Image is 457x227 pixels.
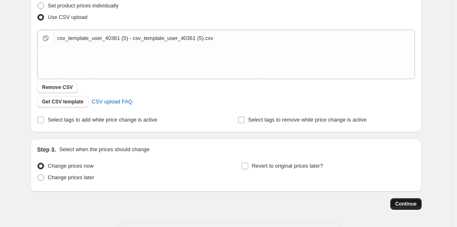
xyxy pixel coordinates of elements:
span: Select tags to add while price change is active [48,117,157,123]
button: Continue [390,198,422,210]
a: CSV upload FAQ [87,95,138,108]
span: Revert to original prices later? [252,163,323,169]
span: Change prices later [48,174,94,180]
span: Change prices now [48,163,93,169]
div: csv_template_user_40361 (5) - csv_template_user_40361 (5).csv [57,34,213,42]
h2: Step 3. [37,145,56,154]
span: Set product prices individually [48,2,119,9]
span: Select tags to remove while price change is active [248,117,367,123]
span: Get CSV template [42,98,84,105]
button: Remove CSV [37,82,78,93]
span: CSV upload FAQ [92,98,133,106]
button: Get CSV template [37,96,89,108]
span: Continue [395,201,417,207]
span: Use CSV upload [48,14,87,20]
p: Select when the prices should change [59,145,149,154]
span: Remove CSV [42,84,73,91]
